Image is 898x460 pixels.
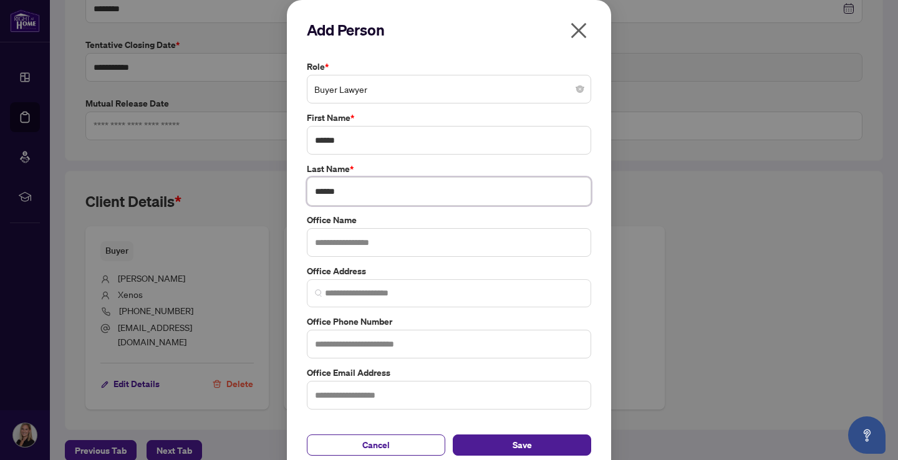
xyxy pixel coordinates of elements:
h2: Add Person [307,20,591,40]
label: Last Name [307,162,591,176]
label: Office Name [307,213,591,227]
button: Cancel [307,434,445,456]
span: Save [513,435,532,455]
span: Buyer Lawyer [314,77,584,101]
label: Office Phone Number [307,315,591,328]
button: Save [453,434,591,456]
img: search_icon [315,289,322,297]
label: Office Email Address [307,366,591,380]
button: Open asap [848,416,886,454]
label: Role [307,60,591,74]
span: close-circle [576,85,584,93]
label: First Name [307,111,591,125]
span: Cancel [362,435,390,455]
span: close [569,21,589,41]
label: Office Address [307,264,591,278]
